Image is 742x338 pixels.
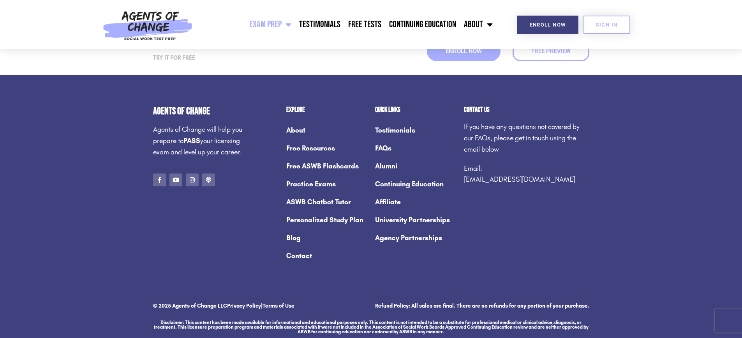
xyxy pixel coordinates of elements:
strong: PASS [183,136,200,145]
a: Contact [286,247,367,265]
a: SIGN IN [583,16,630,34]
a: Testimonials [375,121,456,139]
a: FAQs [375,139,456,157]
a: Privacy Policy [227,303,261,309]
nav: Menu [375,121,456,247]
a: [EMAIL_ADDRESS][DOMAIN_NAME] [464,175,575,184]
span: Free Preview [531,48,571,54]
a: Enroll Now [517,16,578,34]
a: Testimonials [295,15,344,34]
a: ASWB Chatbot Tutor [286,193,367,211]
a: Personalized Study Plan [286,211,367,229]
a: Continuing Education [385,15,460,34]
a: University Partnerships [375,211,456,229]
span: If you have any questions not covered by our FAQs, please get in touch using the email below [464,122,580,154]
p: Email: [464,163,589,186]
a: Affiliate [375,193,456,211]
a: Blog [286,229,367,247]
a: Alumni [375,157,456,175]
span: Enroll Now [530,22,566,27]
a: Free Resources [286,139,367,157]
a: About [460,15,497,34]
h3: © 2025 Agents of Change LLC | [153,303,367,309]
h4: Agents of Change [153,106,247,116]
span: Enroll Now [446,48,482,54]
h3: Disclaimer: This content has been made available for informational and educational purposes only.... [153,320,589,334]
nav: Menu [286,121,367,265]
h2: Explore [286,106,367,113]
p: Agents of Change will help you prepare to your licensing exam and level up your career. [153,124,247,157]
h2: Contact us [464,106,589,113]
h3: Refund Policy: All sales are final. There are no refunds for any portion of your purchase. [375,303,589,309]
a: Continuing Education [375,175,456,193]
a: Practice Exams [286,175,367,193]
nav: Menu [197,15,497,34]
a: Enroll Now [427,41,501,61]
a: Free ASWB Flashcards [286,157,367,175]
h2: Quick Links [375,106,456,113]
a: Terms of Use [263,303,294,309]
a: Agency Partnerships [375,229,456,247]
span: SIGN IN [596,22,618,27]
a: Free Tests [344,15,385,34]
a: Free Preview [513,41,589,61]
a: About [286,121,367,139]
strong: Try it for free [153,54,195,61]
a: Exam Prep [245,15,295,34]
